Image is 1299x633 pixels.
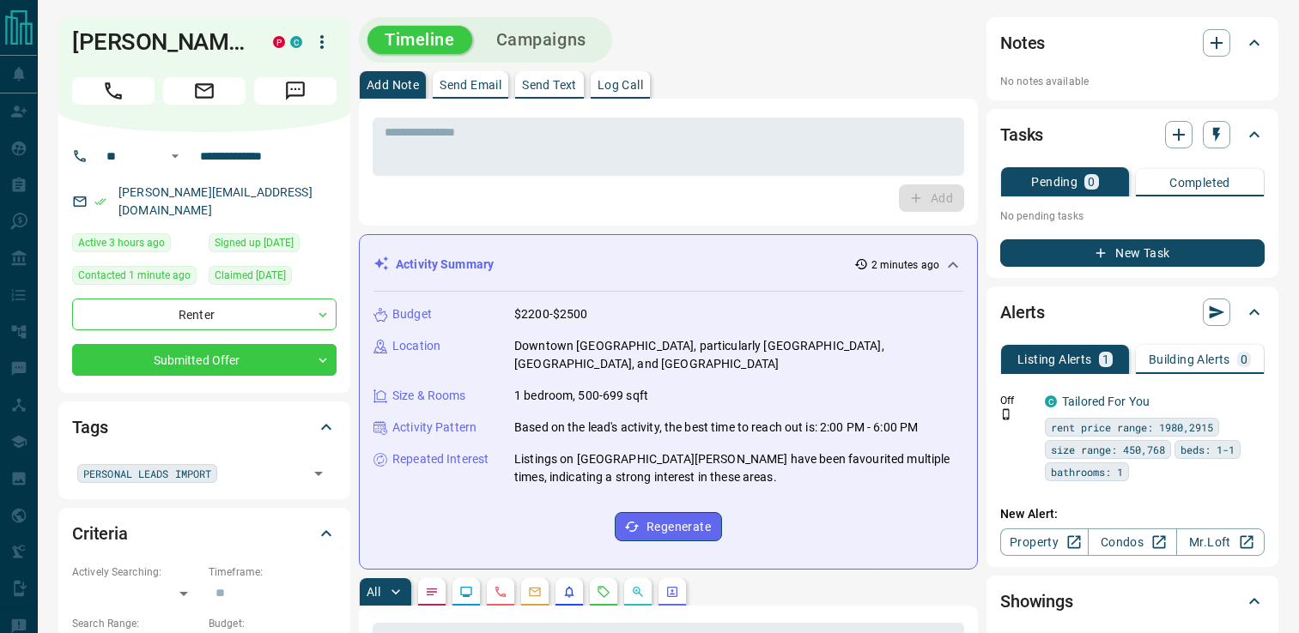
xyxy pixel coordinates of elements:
[1176,528,1265,556] a: Mr.Loft
[1000,121,1043,148] h2: Tasks
[392,305,432,323] p: Budget
[209,266,337,290] div: Fri Apr 25 2025
[254,77,337,105] span: Message
[514,419,918,437] p: Based on the lead's activity, the best time to reach out is: 2:00 PM - 6:00 PM
[1000,74,1265,89] p: No notes available
[1000,292,1265,333] div: Alerts
[1000,588,1073,615] h2: Showings
[871,257,939,273] p: 2 minutes ago
[631,585,645,599] svg: Opportunities
[392,337,440,355] p: Location
[72,520,128,547] h2: Criteria
[1181,441,1235,458] span: beds: 1-1
[209,233,337,257] div: Fri Apr 25 2025
[392,450,489,468] p: Repeated Interest
[307,461,331,485] button: Open
[72,266,200,290] div: Fri Aug 15 2025
[396,256,494,274] p: Activity Summary
[367,79,419,91] p: Add Note
[1102,353,1109,365] p: 1
[1000,29,1045,57] h2: Notes
[209,564,337,580] p: Timeframe:
[392,387,466,405] p: Size & Rooms
[290,36,302,48] div: condos.ca
[72,413,107,441] h2: Tags
[367,26,472,54] button: Timeline
[72,564,200,580] p: Actively Searching:
[273,36,285,48] div: property.ca
[72,28,247,56] h1: [PERSON_NAME]
[1000,22,1265,63] div: Notes
[528,585,542,599] svg: Emails
[1088,528,1176,556] a: Condos
[1000,408,1012,420] svg: Push Notification Only
[459,585,473,599] svg: Lead Browsing Activity
[1241,353,1247,365] p: 0
[440,79,501,91] p: Send Email
[522,79,577,91] p: Send Text
[1000,239,1265,267] button: New Task
[514,450,963,486] p: Listings on [GEOGRAPHIC_DATA][PERSON_NAME] have been favourited multiple times, indicating a stro...
[72,407,337,448] div: Tags
[72,77,155,105] span: Call
[392,419,477,437] p: Activity Pattern
[72,298,337,330] div: Renter
[1000,298,1045,326] h2: Alerts
[209,616,337,631] p: Budget:
[1051,463,1123,480] span: bathrooms: 1
[494,585,507,599] svg: Calls
[1000,114,1265,155] div: Tasks
[1051,419,1213,436] span: rent price range: 1980,2915
[94,196,106,208] svg: Email Verified
[665,585,679,599] svg: Agent Actions
[367,586,380,598] p: All
[1031,176,1077,188] p: Pending
[1045,395,1057,407] div: condos.ca
[514,305,587,323] p: $2200-$2500
[78,234,165,251] span: Active 3 hours ago
[163,77,246,105] span: Email
[1017,353,1092,365] p: Listing Alerts
[425,585,439,599] svg: Notes
[479,26,604,54] button: Campaigns
[72,616,200,631] p: Search Range:
[118,185,313,217] a: [PERSON_NAME][EMAIL_ADDRESS][DOMAIN_NAME]
[72,344,337,376] div: Submitted Offer
[215,267,286,284] span: Claimed [DATE]
[83,465,211,482] span: PERSONAL LEADS IMPORT
[72,513,337,554] div: Criteria
[1000,528,1089,556] a: Property
[1169,177,1230,189] p: Completed
[514,387,648,405] p: 1 bedroom, 500-699 sqft
[598,79,643,91] p: Log Call
[1000,505,1265,523] p: New Alert:
[1149,353,1230,365] p: Building Alerts
[1000,581,1265,622] div: Showings
[514,337,963,373] p: Downtown [GEOGRAPHIC_DATA], particularly [GEOGRAPHIC_DATA], [GEOGRAPHIC_DATA], and [GEOGRAPHIC_DATA]
[1051,441,1165,458] span: size range: 450,768
[597,585,610,599] svg: Requests
[1000,203,1265,229] p: No pending tasks
[1062,395,1150,408] a: Tailored For You
[165,146,185,166] button: Open
[72,233,200,257] div: Fri Aug 15 2025
[78,267,191,284] span: Contacted 1 minute ago
[562,585,576,599] svg: Listing Alerts
[215,234,294,251] span: Signed up [DATE]
[1000,393,1035,408] p: Off
[373,249,963,280] div: Activity Summary2 minutes ago
[1088,176,1095,188] p: 0
[615,512,722,541] button: Regenerate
